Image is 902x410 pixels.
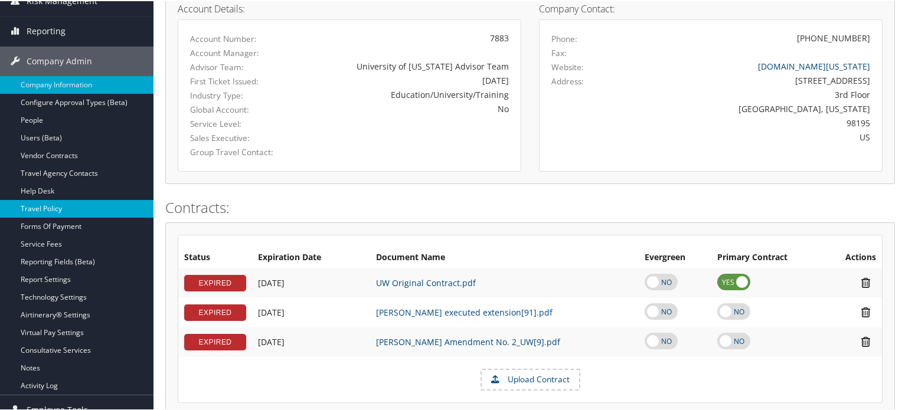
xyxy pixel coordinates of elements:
[370,246,639,267] th: Document Name
[184,303,246,320] div: EXPIRED
[190,60,285,72] label: Advisor Team:
[165,196,895,217] h2: Contracts:
[258,336,364,346] div: Add/Edit Date
[551,60,584,72] label: Website:
[376,306,553,317] a: [PERSON_NAME] executed extension[91].pdf
[258,277,364,287] div: Add/Edit Date
[855,334,876,347] i: Remove Contract
[797,31,870,43] div: [PHONE_NUMBER]
[190,103,285,114] label: Global Account:
[190,32,285,44] label: Account Number:
[190,145,285,157] label: Group Travel Contact:
[184,274,246,290] div: EXPIRED
[855,305,876,317] i: Remove Contract
[258,306,285,317] span: [DATE]
[539,3,883,12] h4: Company Contact:
[636,101,871,114] div: [GEOGRAPHIC_DATA], [US_STATE]
[376,335,560,346] a: [PERSON_NAME] Amendment No. 2_UW[9].pdf
[823,246,882,267] th: Actions
[190,131,285,143] label: Sales Executive:
[551,46,567,58] label: Fax:
[711,246,824,267] th: Primary Contract
[190,74,285,86] label: First Ticket Issued:
[636,116,871,128] div: 98195
[258,306,364,317] div: Add/Edit Date
[178,246,252,267] th: Status
[302,87,509,100] div: Education/University/Training
[855,275,876,288] i: Remove Contract
[190,117,285,129] label: Service Level:
[258,335,285,346] span: [DATE]
[376,276,476,287] a: UW Original Contract.pdf
[190,46,285,58] label: Account Manager:
[636,87,871,100] div: 3rd Floor
[758,60,870,71] a: [DOMAIN_NAME][US_STATE]
[302,31,509,43] div: 7883
[302,73,509,86] div: [DATE]
[184,333,246,349] div: EXPIRED
[190,88,285,100] label: Industry Type:
[27,15,66,45] span: Reporting
[636,130,871,142] div: US
[258,276,285,287] span: [DATE]
[178,3,521,12] h4: Account Details:
[27,45,92,75] span: Company Admin
[252,246,370,267] th: Expiration Date
[551,74,584,86] label: Address:
[302,59,509,71] div: University of [US_STATE] Advisor Team
[302,101,509,114] div: No
[551,32,577,44] label: Phone:
[482,369,579,389] label: Upload Contract
[636,73,871,86] div: [STREET_ADDRESS]
[639,246,711,267] th: Evergreen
